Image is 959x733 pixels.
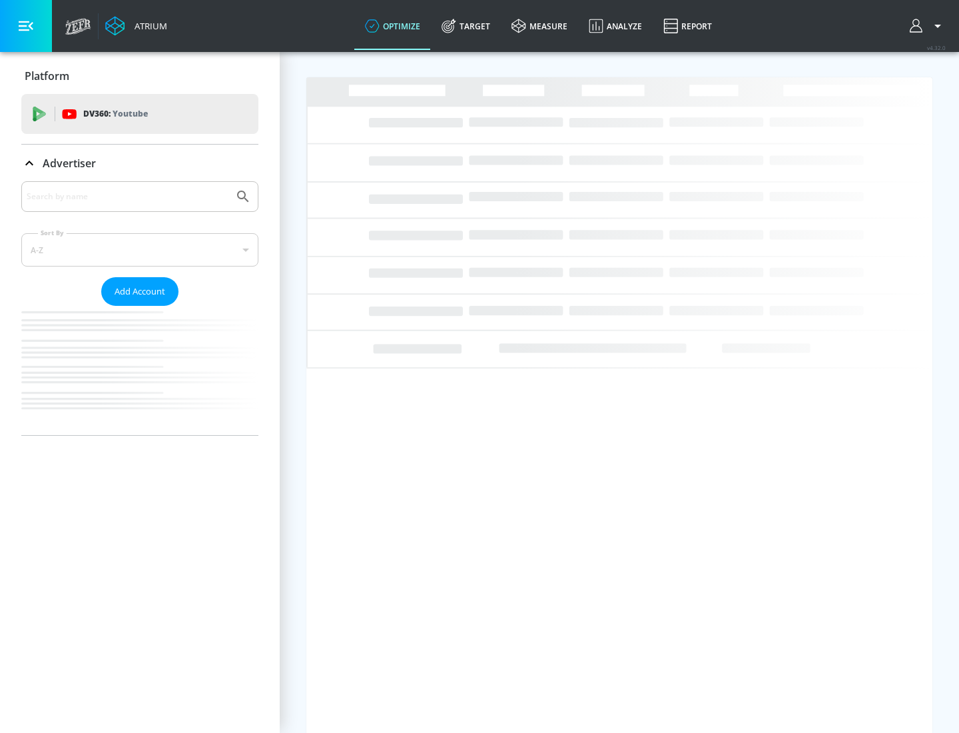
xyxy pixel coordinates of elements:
[653,2,723,50] a: Report
[83,107,148,121] p: DV360:
[25,69,69,83] p: Platform
[113,107,148,121] p: Youtube
[38,229,67,237] label: Sort By
[21,57,258,95] div: Platform
[21,94,258,134] div: DV360: Youtube
[21,306,258,435] nav: list of Advertiser
[129,20,167,32] div: Atrium
[354,2,431,50] a: optimize
[27,188,228,205] input: Search by name
[578,2,653,50] a: Analyze
[21,145,258,182] div: Advertiser
[101,277,178,306] button: Add Account
[43,156,96,171] p: Advertiser
[105,16,167,36] a: Atrium
[115,284,165,299] span: Add Account
[431,2,501,50] a: Target
[501,2,578,50] a: measure
[927,44,946,51] span: v 4.32.0
[21,233,258,267] div: A-Z
[21,181,258,435] div: Advertiser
